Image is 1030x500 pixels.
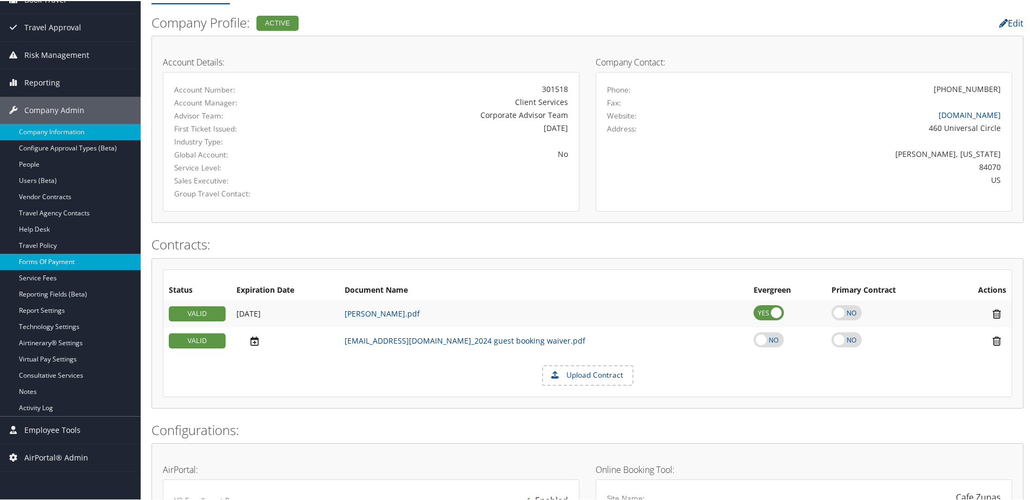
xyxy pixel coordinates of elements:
span: Company Admin [24,96,84,123]
label: Account Manager: [174,96,295,107]
th: Evergreen [748,280,827,299]
label: Account Number: [174,83,295,94]
a: [DOMAIN_NAME] [939,109,1001,119]
h4: Company Contact: [596,57,1012,65]
div: Add/Edit Date [236,308,334,318]
label: Address: [607,122,637,133]
th: Expiration Date [231,280,339,299]
span: Employee Tools [24,416,81,443]
th: Status [163,280,231,299]
span: [DATE] [236,307,261,318]
label: Sales Executive: [174,174,295,185]
div: VALID [169,305,226,320]
div: No [311,147,568,159]
i: Remove Contract [987,307,1006,319]
div: 84070 [710,160,1001,172]
label: Industry Type: [174,135,295,146]
label: First Ticket Issued: [174,122,295,133]
th: Primary Contract [826,280,948,299]
div: Corporate Advisor Team [311,108,568,120]
a: Edit [999,16,1024,28]
h4: AirPortal: [163,464,579,473]
a: [PERSON_NAME].pdf [345,307,420,318]
div: 301518 [311,82,568,94]
label: Advisor Team: [174,109,295,120]
label: Website: [607,109,637,120]
div: [PERSON_NAME], [US_STATE] [710,147,1001,159]
label: Fax: [607,96,621,107]
span: Travel Approval [24,13,81,40]
div: [DATE] [311,121,568,133]
label: Global Account: [174,148,295,159]
div: VALID [169,332,226,347]
span: Reporting [24,68,60,95]
h2: Company Profile: [151,12,728,31]
span: Risk Management [24,41,89,68]
h4: Online Booking Tool: [596,464,1012,473]
th: Actions [948,280,1012,299]
i: Remove Contract [987,334,1006,346]
div: US [710,173,1001,185]
h2: Configurations: [151,420,1024,438]
a: [EMAIL_ADDRESS][DOMAIN_NAME]_2024 guest booking waiver.pdf [345,334,585,345]
label: Group Travel Contact: [174,187,295,198]
span: AirPortal® Admin [24,443,88,470]
th: Document Name [339,280,748,299]
label: Service Level: [174,161,295,172]
div: 460 Universal Circle [710,121,1001,133]
h2: Contracts: [151,234,1024,253]
div: Client Services [311,95,568,107]
div: Active [256,15,299,30]
label: Phone: [607,83,631,94]
label: Upload Contract [543,365,632,384]
h4: Account Details: [163,57,579,65]
div: [PHONE_NUMBER] [934,82,1001,94]
div: Add/Edit Date [236,334,334,346]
